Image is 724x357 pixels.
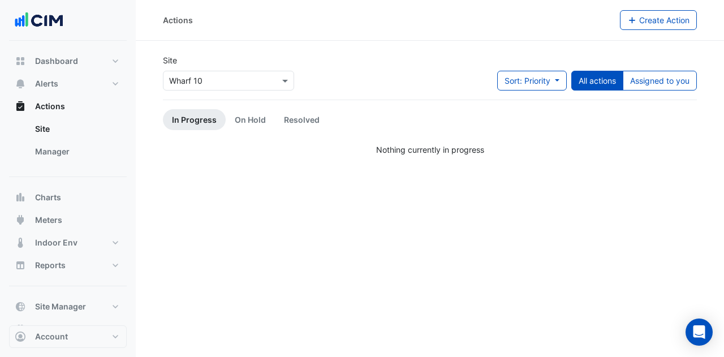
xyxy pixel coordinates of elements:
[35,237,77,248] span: Indoor Env
[9,118,127,167] div: Actions
[9,295,127,318] button: Site Manager
[26,140,127,163] a: Manager
[226,109,275,130] a: On Hold
[9,95,127,118] button: Actions
[163,144,697,156] div: Nothing currently in progress
[15,324,26,335] app-icon: Admin
[15,260,26,271] app-icon: Reports
[686,319,713,346] div: Open Intercom Messenger
[15,78,26,89] app-icon: Alerts
[9,186,127,209] button: Charts
[163,54,177,66] label: Site
[15,301,26,312] app-icon: Site Manager
[35,301,86,312] span: Site Manager
[35,55,78,67] span: Dashboard
[620,10,697,30] button: Create Action
[35,214,62,226] span: Meters
[9,231,127,254] button: Indoor Env
[163,14,193,26] div: Actions
[639,15,689,25] span: Create Action
[35,101,65,112] span: Actions
[623,71,697,91] button: Assigned to you
[35,324,61,335] span: Admin
[26,118,127,140] a: Site
[35,192,61,203] span: Charts
[9,318,127,341] button: Admin
[9,72,127,95] button: Alerts
[9,209,127,231] button: Meters
[35,331,68,342] span: Account
[9,50,127,72] button: Dashboard
[15,192,26,203] app-icon: Charts
[15,214,26,226] app-icon: Meters
[163,109,226,130] a: In Progress
[9,325,127,348] button: Account
[497,71,567,91] button: Sort: Priority
[505,76,550,85] span: Sort: Priority
[15,55,26,67] app-icon: Dashboard
[14,9,64,32] img: Company Logo
[275,109,329,130] a: Resolved
[9,254,127,277] button: Reports
[15,237,26,248] app-icon: Indoor Env
[35,260,66,271] span: Reports
[571,71,623,91] button: All actions
[15,101,26,112] app-icon: Actions
[35,78,58,89] span: Alerts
